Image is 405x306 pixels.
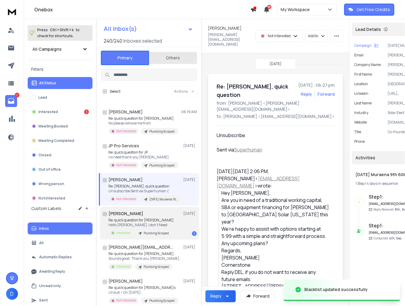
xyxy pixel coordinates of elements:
[6,6,18,17] img: logo
[267,5,272,9] span: 50
[6,288,18,300] button: D
[34,6,251,13] h1: Onebox
[5,95,17,107] a: 1
[281,7,312,13] p: My Workspace
[305,287,368,293] div: Blacklist updated successfully
[357,7,390,13] p: Get Free Credits
[344,4,394,16] button: Get Free Credits
[15,93,20,97] p: 1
